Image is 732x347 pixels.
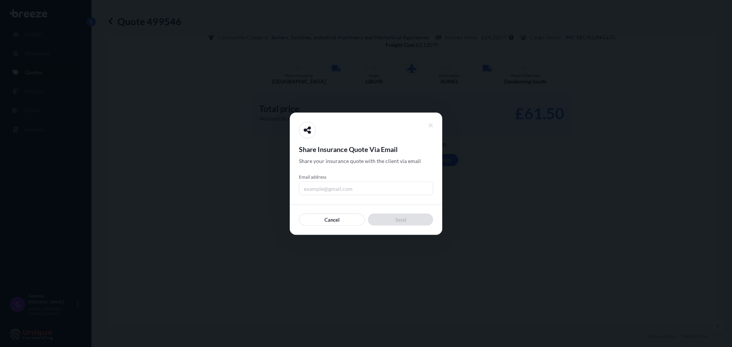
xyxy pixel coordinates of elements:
button: Send [368,213,433,225]
span: Share your insurance quote with the client via email [299,157,421,165]
p: Cancel [324,216,340,223]
input: example@gmail.com [299,181,433,195]
button: Cancel [299,213,365,225]
span: Share Insurance Quote Via Email [299,144,433,154]
p: Send [395,216,406,223]
span: Email address [299,174,433,180]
